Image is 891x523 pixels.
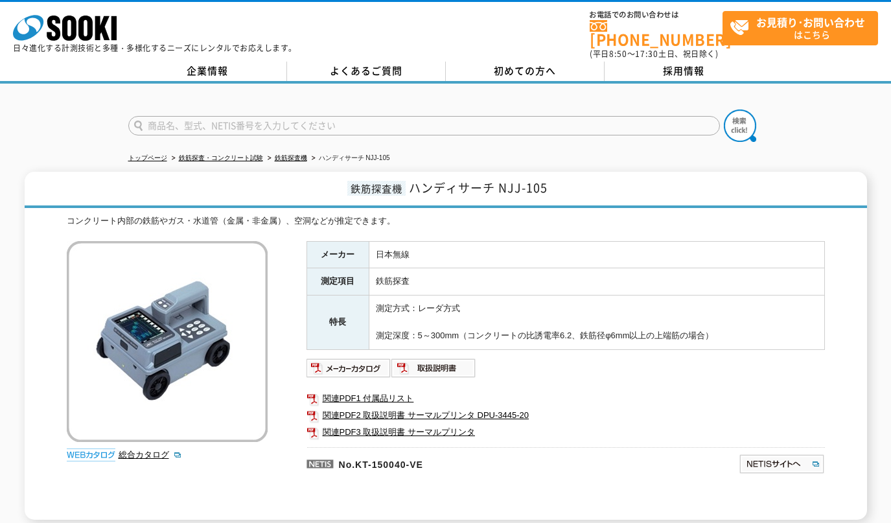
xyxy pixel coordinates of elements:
a: 関連PDF1 付属品リスト [307,390,825,407]
input: 商品名、型式、NETIS番号を入力してください [128,116,720,135]
p: 日々進化する計測技術と多種・多様化するニーズにレンタルでお応えします。 [13,44,297,52]
a: [PHONE_NUMBER] [590,20,723,47]
li: ハンディサーチ NJJ-105 [309,152,390,165]
a: 鉄筋探査・コンクリート試験 [179,154,263,161]
span: ハンディサーチ NJJ-105 [409,179,548,196]
a: トップページ [128,154,167,161]
td: 測定方式：レーダ方式 測定深度：5～300mm（コンクリートの比誘電率6.2、鉄筋径φ6mm以上の上端筋の場合） [369,296,824,349]
img: webカタログ [67,448,115,461]
img: メーカーカタログ [307,358,391,378]
span: 初めての方へ [494,64,556,78]
a: 関連PDF3 取扱説明書 サーマルプリンタ [307,424,825,441]
a: 関連PDF2 取扱説明書 サーマルプリンタ DPU-3445-20 [307,407,825,424]
span: 8:50 [609,48,627,60]
span: お電話でのお問い合わせは [590,11,723,19]
img: ハンディサーチ NJJ-105 [67,241,268,442]
a: 企業情報 [128,62,287,81]
span: はこちら [730,12,877,44]
a: 総合カタログ [119,450,182,459]
img: NETISサイトへ [739,454,825,474]
a: 鉄筋探査機 [275,154,307,161]
a: お見積り･お問い合わせはこちら [723,11,878,45]
a: よくあるご質問 [287,62,446,81]
div: コンクリート内部の鉄筋やガス・水道管（金属・非金属）、空洞などが推定できます。 [67,215,825,228]
p: No.KT-150040-VE [307,447,614,478]
a: 取扱説明書 [391,366,476,376]
a: 採用情報 [605,62,763,81]
img: btn_search.png [724,110,756,142]
td: 鉄筋探査 [369,268,824,296]
span: (平日 ～ 土日、祝日除く) [590,48,718,60]
span: 17:30 [635,48,658,60]
th: 測定項目 [307,268,369,296]
span: 鉄筋探査機 [347,181,406,196]
img: 取扱説明書 [391,358,476,378]
a: メーカーカタログ [307,366,391,376]
td: 日本無線 [369,241,824,268]
strong: お見積り･お問い合わせ [756,14,865,30]
th: 特長 [307,296,369,349]
th: メーカー [307,241,369,268]
a: 初めての方へ [446,62,605,81]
